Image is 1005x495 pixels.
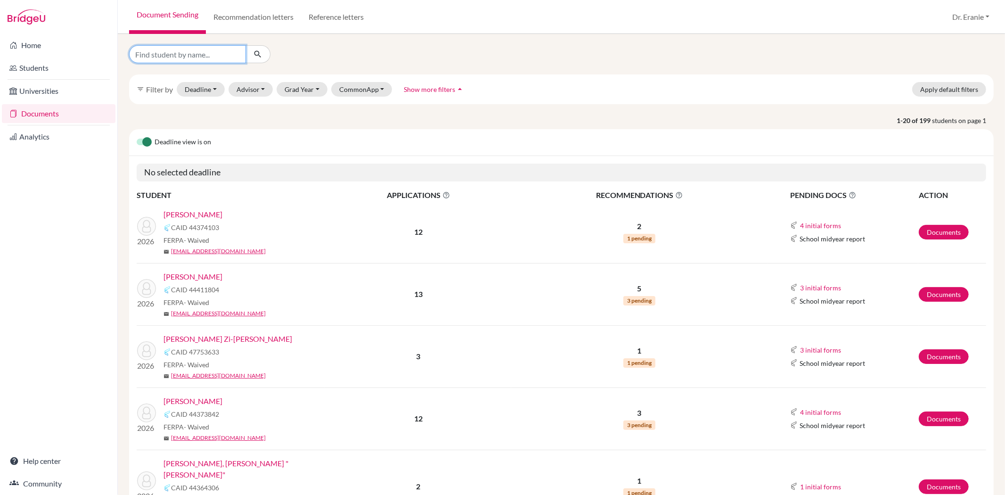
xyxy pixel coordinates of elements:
img: Common App logo [790,421,798,429]
p: 2026 [137,298,156,309]
img: Lin, Li Yu "Emily" [137,471,156,490]
a: Documents [919,412,969,426]
button: 4 initial forms [800,220,842,231]
span: CAID 44374103 [171,223,219,232]
input: Find student by name... [129,45,246,63]
img: Common App logo [163,411,171,418]
a: Documents [919,479,969,494]
span: PENDING DOCS [790,190,918,201]
img: Common App logo [790,483,798,490]
a: [PERSON_NAME], [PERSON_NAME] "[PERSON_NAME]" [163,458,332,480]
span: students on page 1 [932,115,994,125]
img: Common App logo [790,408,798,416]
img: Common App logo [163,286,171,294]
span: Deadline view is on [155,137,211,148]
span: School midyear report [800,421,865,430]
span: - Waived [184,423,209,431]
button: 3 initial forms [800,345,842,355]
button: Dr. Eranie [948,8,994,26]
span: 1 pending [623,234,655,243]
p: 2 [512,221,767,232]
th: ACTION [918,189,986,201]
b: 3 [416,352,420,361]
button: Show more filtersarrow_drop_up [396,82,473,97]
img: Liu, Evelyn Zi-Tang [137,341,156,360]
span: Show more filters [404,85,455,93]
p: 1 [512,345,767,356]
th: STUDENT [137,189,325,201]
a: Documents [919,287,969,302]
img: Common App logo [790,297,798,305]
span: 3 pending [623,296,655,305]
i: arrow_drop_up [455,84,465,94]
img: Common App logo [163,224,171,231]
button: CommonApp [331,82,392,97]
p: 2026 [137,360,156,371]
span: 1 pending [623,358,655,368]
span: FERPA [163,297,209,307]
b: 12 [414,227,423,236]
span: mail [163,436,169,441]
span: - Waived [184,361,209,369]
a: Universities [2,82,115,100]
a: Documents [2,104,115,123]
p: 3 [512,407,767,419]
strong: 1-20 of 199 [897,115,932,125]
p: 1 [512,475,767,487]
b: 2 [416,482,420,491]
a: Documents [919,225,969,239]
img: Common App logo [790,222,798,229]
img: Lin, Emma [137,279,156,298]
span: FERPA [163,235,209,245]
img: Common App logo [790,235,798,242]
img: Bridge-U [8,9,45,25]
p: 5 [512,283,767,294]
span: CAID 44373842 [171,409,219,419]
a: [PERSON_NAME] [163,396,222,407]
span: mail [163,373,169,379]
span: 3 pending [623,421,655,430]
button: Advisor [229,82,273,97]
img: Common App logo [790,359,798,367]
button: Grad Year [277,82,327,97]
button: Apply default filters [912,82,986,97]
span: FERPA [163,360,209,370]
a: Help center [2,452,115,470]
span: mail [163,249,169,255]
span: - Waived [184,236,209,244]
button: 1 initial forms [800,481,842,492]
span: mail [163,311,169,317]
p: 2026 [137,236,156,247]
button: 4 initial forms [800,407,842,418]
a: [EMAIL_ADDRESS][DOMAIN_NAME] [171,434,266,442]
span: School midyear report [800,358,865,368]
span: CAID 44411804 [171,285,219,295]
img: Common App logo [163,484,171,492]
a: Students [2,58,115,77]
span: - Waived [184,298,209,306]
a: [EMAIL_ADDRESS][DOMAIN_NAME] [171,247,266,256]
h5: No selected deadline [137,164,986,181]
b: 13 [414,289,423,298]
a: Community [2,474,115,493]
p: 2026 [137,422,156,434]
span: FERPA [163,422,209,432]
span: RECOMMENDATIONS [512,190,767,201]
img: Common App logo [163,348,171,356]
span: School midyear report [800,296,865,306]
span: CAID 47753633 [171,347,219,357]
img: Kang, Liyeh [137,217,156,236]
img: Chen, Adrienne Wen-An [137,404,156,422]
a: [PERSON_NAME] [163,209,222,220]
b: 12 [414,414,423,423]
span: School midyear report [800,234,865,244]
a: Analytics [2,127,115,146]
a: Home [2,36,115,55]
button: 3 initial forms [800,282,842,293]
span: Filter by [146,85,173,94]
i: filter_list [137,85,144,93]
a: [EMAIL_ADDRESS][DOMAIN_NAME] [171,371,266,380]
a: Documents [919,349,969,364]
a: [EMAIL_ADDRESS][DOMAIN_NAME] [171,309,266,318]
button: Deadline [177,82,225,97]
